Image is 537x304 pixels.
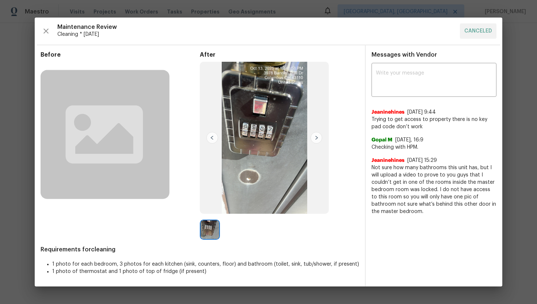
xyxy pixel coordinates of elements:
[52,268,359,275] li: 1 photo of thermostat and 1 photo of top of fridge (if present)
[372,52,437,58] span: Messages with Vendor
[372,116,496,130] span: Trying to get access to property there is no key pad code don’t work
[372,164,496,215] span: Not sure how many bathrooms this unit has, but I will upload a video to prove to you guys that I ...
[57,31,454,38] span: Cleaning * [DATE]
[52,261,359,268] li: 1 photo for each bedroom, 3 photos for each kitchen (sink, counters, floor) and bathroom (toilet,...
[41,51,200,58] span: Before
[372,109,404,116] span: Jeaninehines
[57,23,454,31] span: Maintenance Review
[395,137,423,142] span: [DATE], 16:9
[372,157,404,164] span: Jeaninehines
[407,158,437,163] span: [DATE] 15:29
[206,132,218,144] img: left-chevron-button-url
[311,132,322,144] img: right-chevron-button-url
[41,246,359,253] span: Requirements for cleaning
[200,51,359,58] span: After
[372,136,392,144] span: Gopal M
[407,110,436,115] span: [DATE] 9:44
[372,144,496,151] span: Checking with HPM.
